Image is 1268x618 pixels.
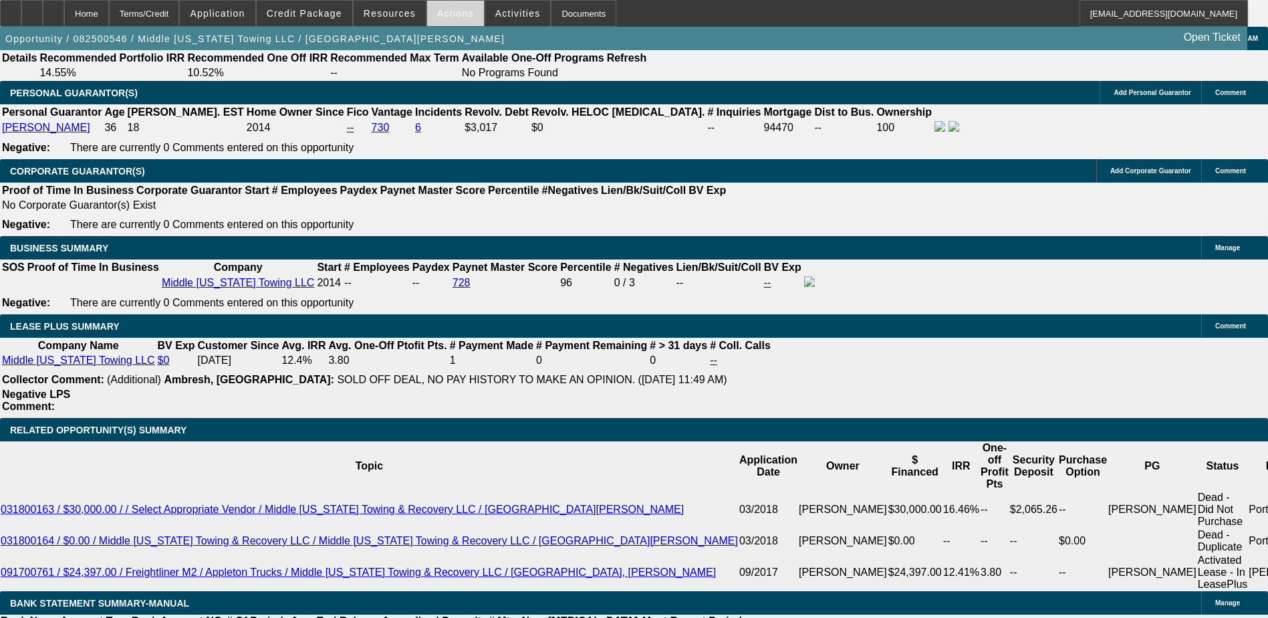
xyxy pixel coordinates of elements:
[1058,491,1108,528] td: --
[461,66,605,80] td: No Programs Found
[942,441,980,491] th: IRR
[942,528,980,554] td: --
[934,121,945,132] img: facebook-icon.png
[10,598,189,609] span: BANK STATEMENT SUMMARY-MANUAL
[2,374,104,385] b: Collector Comment:
[1,184,134,197] th: Proof of Time In Business
[488,185,539,196] b: Percentile
[763,120,813,135] td: 94470
[1058,441,1108,491] th: Purchase Option
[1215,167,1246,175] span: Comment
[281,340,326,351] b: Avg. IRR
[340,185,378,196] b: Paydex
[1,504,684,515] a: 031800163 / $30,000.00 / / Select Appropriate Vendor / Middle [US_STATE] Towing & Recovery LLC / ...
[707,106,761,118] b: # Inquiries
[764,262,801,273] b: BV Exp
[1215,599,1240,607] span: Manage
[164,374,334,385] b: Ambresh, [GEOGRAPHIC_DATA]:
[798,491,888,528] td: [PERSON_NAME]
[190,8,245,19] span: Application
[245,185,269,196] b: Start
[1215,322,1246,330] span: Comment
[464,120,529,135] td: $3,017
[10,425,186,435] span: RELATED OPPORTUNITY(S) SUMMARY
[1,566,716,578] a: 091700761 / $24,397.00 / Freightliner M2 / Appleton Trucks / Middle [US_STATE] Towing & Recovery ...
[942,491,980,528] td: 16.46%
[614,277,674,289] div: 0 / 3
[560,262,611,273] b: Percentile
[347,106,369,118] b: Fico
[980,491,1009,528] td: --
[739,441,798,491] th: Application Date
[38,340,119,351] b: Company Name
[372,106,412,118] b: Vantage
[257,1,352,26] button: Credit Package
[328,340,447,351] b: Avg. One-Off Ptofit Pts.
[764,277,771,288] a: --
[2,389,70,412] b: Negative LPS Comment:
[267,8,342,19] span: Credit Package
[531,120,706,135] td: $0
[437,8,474,19] span: Actions
[888,528,942,554] td: $0.00
[330,66,460,80] td: --
[39,51,185,65] th: Recommended Portfolio IRR
[372,122,390,133] a: 730
[1110,167,1191,175] span: Add Corporate Guarantor
[1108,491,1197,528] td: [PERSON_NAME]
[453,277,471,288] a: 728
[1197,554,1249,591] td: Activated Lease - In LeasePlus
[649,354,708,367] td: 0
[197,354,280,367] td: [DATE]
[688,185,726,196] b: BV Exp
[1114,89,1191,96] span: Add Personal Guarantor
[1178,26,1246,49] a: Open Ticket
[980,554,1009,591] td: 3.80
[158,354,170,366] a: $0
[739,528,798,554] td: 03/2018
[798,554,888,591] td: [PERSON_NAME]
[2,142,50,153] b: Negative:
[814,120,875,135] td: --
[650,340,707,351] b: # > 31 days
[180,1,255,26] button: Application
[136,185,242,196] b: Corporate Guarantor
[272,185,338,196] b: # Employees
[465,106,529,118] b: Revolv. Debt
[328,354,447,367] td: 3.80
[798,441,888,491] th: Owner
[412,276,451,290] td: --
[710,340,771,351] b: # Coll. Calls
[1108,441,1197,491] th: PG
[888,491,942,528] td: $30,000.00
[1,535,738,546] a: 031800164 / $0.00 / Middle [US_STATE] Towing & Recovery LLC / Middle [US_STATE] Towing & Recovery...
[614,262,674,273] b: # Negatives
[247,106,344,118] b: Home Owner Since
[531,106,705,118] b: Revolv. HELOC [MEDICAL_DATA].
[214,262,263,273] b: Company
[980,441,1009,491] th: One-off Profit Pts
[281,354,326,367] td: 12.4%
[876,106,932,118] b: Ownership
[676,262,761,273] b: Lien/Bk/Suit/Coll
[560,277,611,289] div: 96
[536,340,647,351] b: # Payment Remaining
[128,106,244,118] b: [PERSON_NAME]. EST
[535,354,648,367] td: 0
[461,51,605,65] th: Available One-Off Programs
[804,276,815,287] img: facebook-icon.png
[888,554,942,591] td: $24,397.00
[10,321,120,332] span: LEASE PLUS SUMMARY
[710,354,717,366] a: --
[449,354,534,367] td: 1
[1,199,732,212] td: No Corporate Guarantor(s) Exist
[10,88,138,98] span: PERSONAL GUARANTOR(S)
[316,276,342,290] td: 2014
[1197,491,1249,528] td: Dead - Did Not Purchase
[798,528,888,554] td: [PERSON_NAME]
[162,277,315,288] a: Middle [US_STATE] Towing LLC
[542,185,599,196] b: #Negatives
[606,51,648,65] th: Refresh
[1009,441,1058,491] th: Security Deposit
[27,261,160,274] th: Proof of Time In Business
